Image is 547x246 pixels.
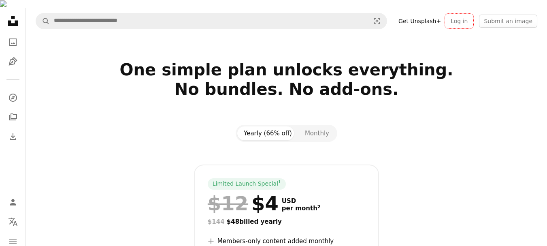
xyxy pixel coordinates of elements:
[278,179,281,184] sup: 1
[208,193,279,214] div: $4
[277,180,283,188] a: 1
[316,205,322,212] a: 2
[208,218,225,225] span: $144
[282,197,321,205] span: USD
[237,126,298,140] button: Yearly (66% off)
[5,214,21,230] button: Language
[5,194,21,210] a: Log in / Sign up
[317,204,321,210] sup: 2
[208,236,365,246] li: Members-only content added monthly
[5,128,21,145] a: Download History
[208,217,365,227] div: $48 billed yearly
[36,13,387,29] form: Find visuals sitewide
[5,109,21,125] a: Collections
[479,15,537,28] button: Submit an image
[298,126,336,140] button: Monthly
[208,178,286,190] div: Limited Launch Special
[5,90,21,106] a: Explore
[208,193,248,214] span: $12
[282,205,321,212] span: per month
[394,15,446,28] a: Get Unsplash+
[36,60,537,118] h2: One simple plan unlocks everything. No bundles. No add-ons.
[5,34,21,50] a: Photos
[367,13,387,29] button: Visual search
[36,13,50,29] button: Search Unsplash
[5,13,21,31] a: Home — Unsplash
[5,53,21,70] a: Illustrations
[446,15,473,28] a: Log in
